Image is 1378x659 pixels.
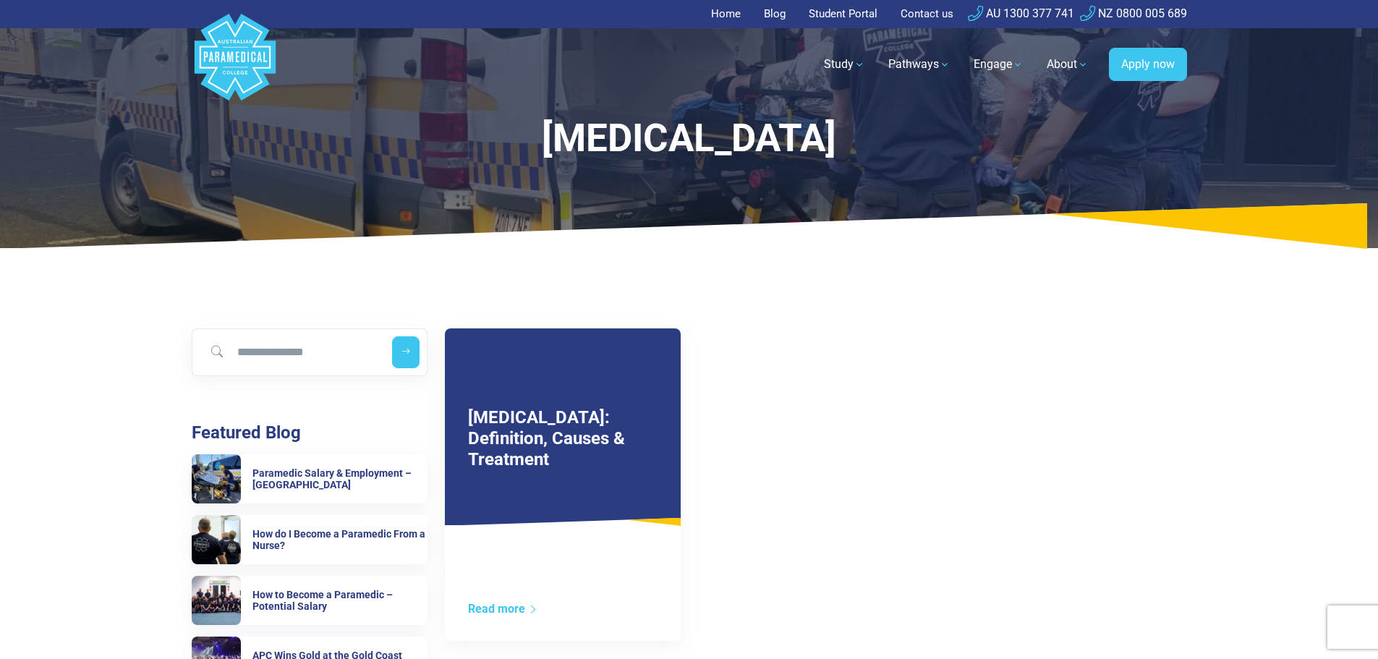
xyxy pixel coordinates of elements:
[968,7,1074,20] a: AU 1300 377 741
[880,44,959,85] a: Pathways
[1080,7,1187,20] a: NZ 0800 005 689
[468,602,538,616] a: Read more
[1109,48,1187,81] a: Apply now
[198,336,380,368] input: Search for blog
[965,44,1032,85] a: Engage
[192,454,428,503] a: Paramedic Salary & Employment – Queensland Paramedic Salary & Employment – [GEOGRAPHIC_DATA]
[316,116,1063,161] div: [MEDICAL_DATA]
[192,422,428,443] h3: Featured Blog
[468,407,625,469] a: [MEDICAL_DATA]: Definition, Causes & Treatment
[192,454,241,503] img: Paramedic Salary & Employment – Queensland
[252,528,428,553] h6: How do I Become a Paramedic From a Nurse?
[192,515,241,564] img: How do I Become a Paramedic From a Nurse?
[815,44,874,85] a: Study
[192,28,278,101] a: Australian Paramedical College
[252,589,428,613] h6: How to Become a Paramedic – Potential Salary
[252,467,428,492] h6: Paramedic Salary & Employment – [GEOGRAPHIC_DATA]
[192,515,428,564] a: How do I Become a Paramedic From a Nurse? How do I Become a Paramedic From a Nurse?
[1038,44,1097,85] a: About
[192,576,241,625] img: How to Become a Paramedic – Potential Salary
[192,576,428,625] a: How to Become a Paramedic – Potential Salary How to Become a Paramedic – Potential Salary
